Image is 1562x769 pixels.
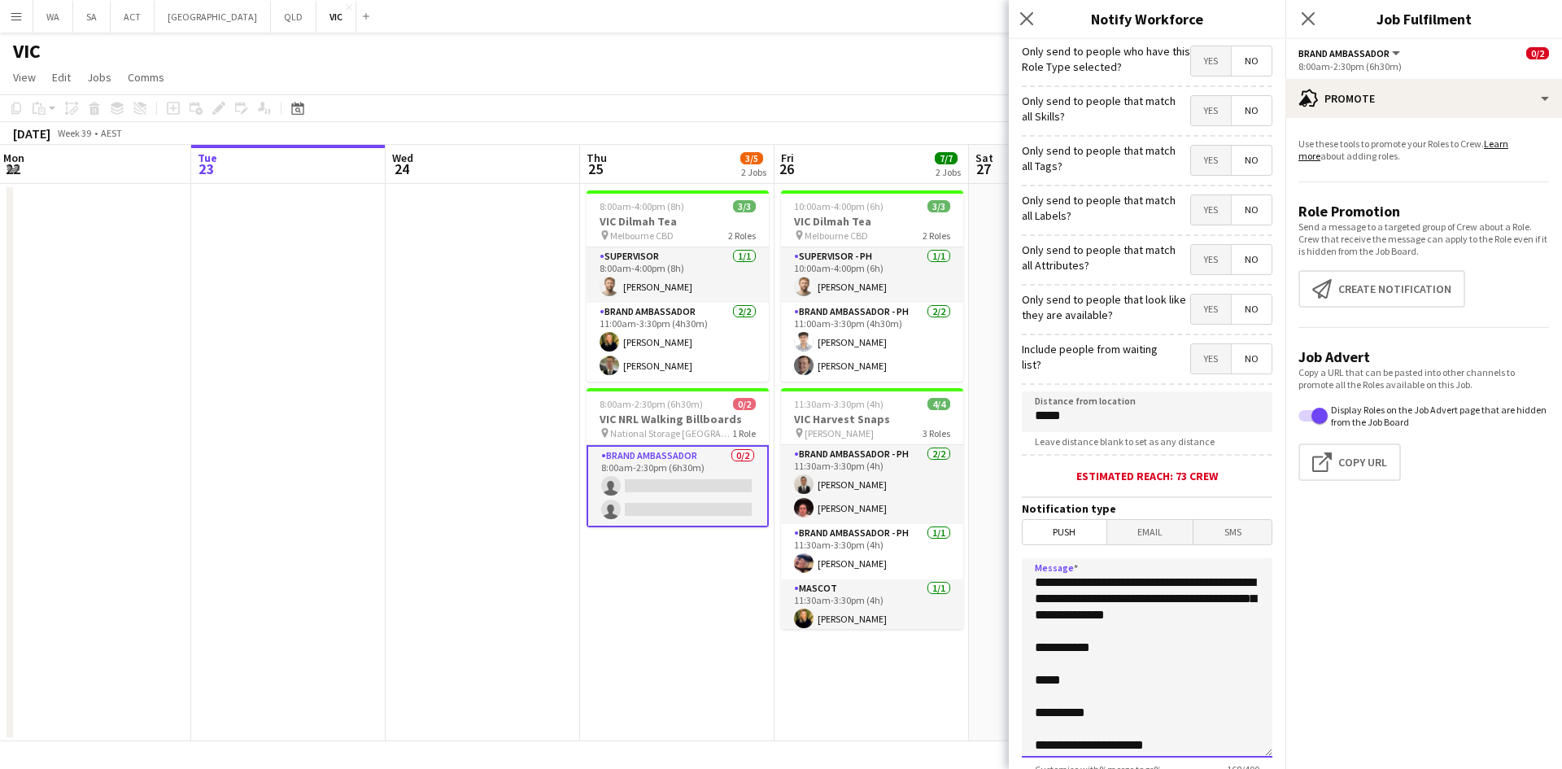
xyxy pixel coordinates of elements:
p: Send a message to a targeted group of Crew about a Role. Crew that receive the message can apply ... [1298,221,1549,257]
app-job-card: 11:30am-3:30pm (4h)4/4VIC Harvest Snaps [PERSON_NAME]3 RolesBrand Ambassador - PH2/211:30am-3:30p... [781,388,963,629]
button: ACT [111,1,155,33]
app-card-role: Brand Ambassador - PH2/211:30am-3:30pm (4h)[PERSON_NAME][PERSON_NAME] [781,445,963,524]
label: Only send to people that match all Attributes? [1022,242,1184,272]
h3: Notify Workforce [1009,8,1285,29]
span: Yes [1191,46,1231,76]
a: Edit [46,67,77,88]
span: 22 [1,159,24,178]
span: 10:00am-4:00pm (6h) [794,200,884,212]
span: 25 [584,159,607,178]
app-card-role: Brand Ambassador2/211:00am-3:30pm (4h30m)[PERSON_NAME][PERSON_NAME] [587,303,769,382]
button: Create notification [1298,270,1465,308]
a: View [7,67,42,88]
app-job-card: 10:00am-4:00pm (6h)3/3VIC Dilmah Tea Melbourne CBD2 RolesSupervisor - PH1/110:00am-4:00pm (6h)[PE... [781,190,963,382]
span: National Storage [GEOGRAPHIC_DATA], [GEOGRAPHIC_DATA], [GEOGRAPHIC_DATA], [GEOGRAPHIC_DATA], [GEO... [610,427,732,439]
span: Yes [1191,195,1231,225]
span: Thu [587,151,607,165]
app-card-role: Brand Ambassador - PH1/111:30am-3:30pm (4h)[PERSON_NAME] [781,524,963,579]
label: Only send to people that look like they are available? [1022,292,1190,321]
span: 3/3 [927,200,950,212]
label: Only send to people that match all Skills? [1022,94,1177,123]
h3: Job Advert [1298,347,1549,366]
span: 0/2 [733,398,756,410]
button: VIC [316,1,356,33]
span: Tue [198,151,217,165]
span: Push [1023,520,1106,544]
button: Copy Url [1298,443,1401,481]
label: Only send to people who have this Role Type selected? [1022,44,1190,73]
h3: Job Fulfilment [1285,8,1562,29]
h3: VIC NRL Walking Billboards [587,412,769,426]
span: 11:30am-3:30pm (4h) [794,398,884,410]
span: Melbourne CBD [610,229,674,242]
span: 1 Role [732,427,756,439]
span: Brand Ambassador [1298,47,1390,59]
span: Week 39 [54,127,94,139]
span: No [1232,195,1272,225]
h3: Role Promotion [1298,202,1549,221]
div: Estimated reach: 73 crew [1022,469,1272,483]
app-card-role: Mascot1/111:30am-3:30pm (4h)[PERSON_NAME] [781,579,963,635]
span: Sat [975,151,993,165]
span: Leave distance blank to set as any distance [1022,435,1228,448]
h1: VIC [13,39,41,63]
span: No [1232,46,1272,76]
a: Jobs [81,67,118,88]
span: [PERSON_NAME] [805,427,874,439]
span: No [1232,344,1272,374]
label: Only send to people that match all Labels? [1022,193,1179,222]
span: Yes [1191,344,1231,374]
h3: VIC Harvest Snaps [781,412,963,426]
span: 3/3 [733,200,756,212]
span: 27 [973,159,993,178]
a: Learn more [1298,138,1508,162]
span: Melbourne CBD [805,229,868,242]
h3: VIC Dilmah Tea [587,214,769,229]
span: Comms [128,70,164,85]
div: [DATE] [13,125,50,142]
label: Include people from waiting list? [1022,342,1163,371]
p: Use these tools to promote your Roles to Crew. about adding roles. [1298,138,1549,162]
span: Edit [52,70,71,85]
span: 4/4 [927,398,950,410]
span: Email [1107,520,1193,544]
app-card-role: Supervisor1/18:00am-4:00pm (8h)[PERSON_NAME] [587,247,769,303]
h3: VIC Dilmah Tea [781,214,963,229]
span: Yes [1191,96,1231,125]
div: 8:00am-2:30pm (6h30m) [1298,60,1549,72]
span: Jobs [87,70,111,85]
span: No [1232,146,1272,175]
span: 3 Roles [923,427,950,439]
a: Comms [121,67,171,88]
span: Yes [1191,245,1231,274]
app-card-role: Supervisor - PH1/110:00am-4:00pm (6h)[PERSON_NAME] [781,247,963,303]
span: View [13,70,36,85]
button: [GEOGRAPHIC_DATA] [155,1,271,33]
div: 2 Jobs [936,166,961,178]
app-job-card: 8:00am-2:30pm (6h30m)0/2VIC NRL Walking Billboards National Storage [GEOGRAPHIC_DATA], [GEOGRAPHI... [587,388,769,527]
p: Copy a URL that can be pasted into other channels to promote all the Roles available on this Job. [1298,366,1549,391]
span: 8:00am-2:30pm (6h30m) [600,398,703,410]
h3: Notification type [1022,501,1272,516]
span: SMS [1193,520,1272,544]
span: No [1232,295,1272,324]
span: 23 [195,159,217,178]
app-card-role: Brand Ambassador - PH2/211:00am-3:30pm (4h30m)[PERSON_NAME][PERSON_NAME] [781,303,963,382]
div: Promote [1285,79,1562,118]
span: 0/2 [1526,47,1549,59]
span: Wed [392,151,413,165]
button: QLD [271,1,316,33]
label: Display Roles on the Job Advert page that are hidden from the Job Board [1328,404,1549,428]
span: 26 [779,159,794,178]
button: Brand Ambassador [1298,47,1403,59]
span: 2 Roles [728,229,756,242]
span: Yes [1191,146,1231,175]
span: Yes [1191,295,1231,324]
span: Fri [781,151,794,165]
app-card-role: Brand Ambassador0/28:00am-2:30pm (6h30m) [587,445,769,527]
span: 8:00am-4:00pm (8h) [600,200,684,212]
app-job-card: 8:00am-4:00pm (8h)3/3VIC Dilmah Tea Melbourne CBD2 RolesSupervisor1/18:00am-4:00pm (8h)[PERSON_NA... [587,190,769,382]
